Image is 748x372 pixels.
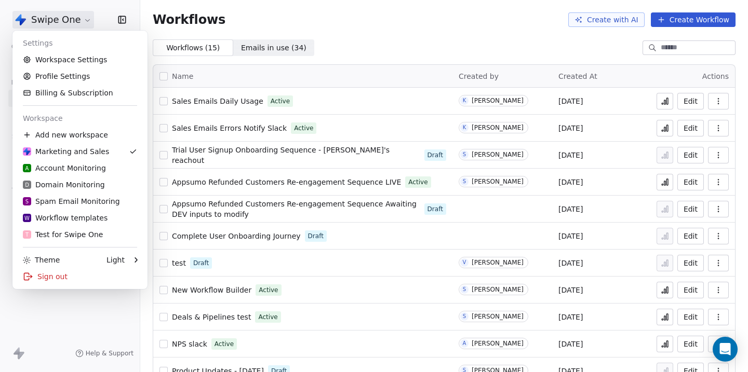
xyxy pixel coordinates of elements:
a: Billing & Subscription [17,85,143,101]
div: Light [106,255,125,265]
div: Add new workspace [17,127,143,143]
div: Workflow templates [23,213,108,223]
img: Swipe%20One%20Logo%201-1.svg [23,147,31,156]
div: Test for Swipe One [23,229,103,240]
span: D [25,181,29,189]
span: W [24,214,30,222]
span: S [25,198,29,205]
a: Workspace Settings [17,51,143,68]
div: Account Monitoring [23,163,106,173]
div: Settings [17,35,143,51]
div: Sign out [17,268,143,285]
a: Profile Settings [17,68,143,85]
div: Theme [23,255,60,265]
span: T [25,231,29,239]
span: A [25,164,29,172]
div: Spam Email Monitoring [23,196,120,206]
div: Marketing and Sales [23,146,109,157]
div: Workspace [17,110,143,127]
div: Domain Monitoring [23,180,105,190]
